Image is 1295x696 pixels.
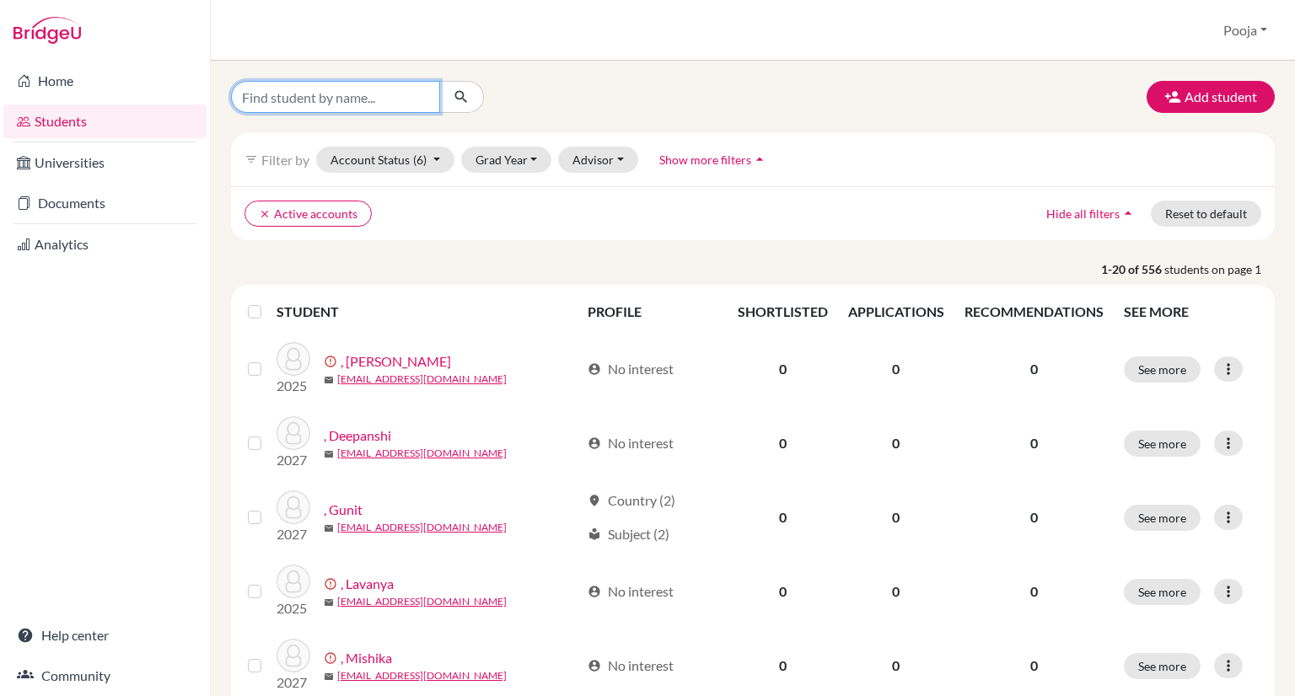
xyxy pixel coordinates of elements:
[337,668,507,683] a: [EMAIL_ADDRESS][DOMAIN_NAME]
[337,520,507,535] a: [EMAIL_ADDRESS][DOMAIN_NAME]
[588,436,601,450] span: account_circle
[1114,292,1268,332] th: SEE MORE
[277,490,310,524] img: , Gunit
[1147,81,1275,113] button: Add student
[277,376,310,396] p: 2025
[1046,206,1120,221] span: Hide all filters
[277,342,310,376] img: , Aastha
[337,372,507,387] a: [EMAIL_ADDRESS][DOMAIN_NAME]
[588,527,601,541] span: local_library
[324,523,334,533] span: mail
[3,146,207,179] a: Universities
[588,362,601,376] span: account_circle
[324,500,363,520] a: , Gunit
[965,433,1104,453] p: 0
[244,201,372,227] button: clearActive accounts
[645,147,782,173] button: Show more filtersarrow_drop_up
[261,152,309,168] span: Filter by
[588,490,675,511] div: Country (2)
[324,375,334,385] span: mail
[965,359,1104,379] p: 0
[838,554,954,629] td: 0
[1124,579,1201,605] button: See more
[341,574,394,594] a: , Lavanya
[1164,260,1275,278] span: students on page 1
[588,494,601,507] span: location_on
[558,147,638,173] button: Advisor
[659,153,751,167] span: Show more filters
[337,594,507,609] a: [EMAIL_ADDRESS][DOMAIN_NAME]
[231,81,440,113] input: Find student by name...
[1124,505,1201,531] button: See more
[954,292,1114,332] th: RECOMMENDATIONS
[244,153,258,166] i: filter_list
[588,659,601,672] span: account_circle
[337,446,507,461] a: [EMAIL_ADDRESS][DOMAIN_NAME]
[3,228,207,261] a: Analytics
[728,554,838,629] td: 0
[838,480,954,554] td: 0
[588,585,601,598] span: account_circle
[3,618,207,652] a: Help center
[13,17,81,44] img: Bridge-U
[728,480,838,554] td: 0
[324,355,341,368] span: error_outline
[1216,14,1275,46] button: Pooja
[751,151,768,168] i: arrow_drop_up
[1120,205,1136,222] i: arrow_drop_up
[1151,201,1261,227] button: Reset to default
[461,147,552,173] button: Grad Year
[277,639,310,672] img: , Mishika
[324,597,334,608] span: mail
[3,104,207,138] a: Students
[277,292,578,332] th: STUDENT
[578,292,728,332] th: PROFILE
[838,406,954,480] td: 0
[588,359,674,379] div: No interest
[324,426,391,446] a: , Deepanshi
[1124,431,1201,457] button: See more
[277,672,310,693] p: 2027
[324,651,341,665] span: error_outline
[277,565,310,598] img: , Lavanya
[965,656,1104,676] p: 0
[965,581,1104,602] p: 0
[277,524,310,544] p: 2027
[413,153,427,167] span: (6)
[728,332,838,406] td: 0
[3,64,207,98] a: Home
[316,147,454,173] button: Account Status(6)
[324,672,334,682] span: mail
[838,292,954,332] th: APPLICATIONS
[838,332,954,406] td: 0
[341,351,451,372] a: , [PERSON_NAME]
[3,659,207,693] a: Community
[3,186,207,220] a: Documents
[1124,356,1201,383] button: See more
[1032,201,1151,227] button: Hide all filtersarrow_drop_up
[1124,653,1201,679] button: See more
[728,292,838,332] th: SHORTLISTED
[277,598,310,618] p: 2025
[324,577,341,591] span: error_outline
[277,416,310,450] img: , Deepanshi
[1101,260,1164,278] strong: 1-20 of 556
[259,208,271,220] i: clear
[277,450,310,470] p: 2027
[588,656,674,676] div: No interest
[588,433,674,453] div: No interest
[324,449,334,459] span: mail
[341,648,392,668] a: , Mishika
[588,581,674,602] div: No interest
[588,524,669,544] div: Subject (2)
[728,406,838,480] td: 0
[965,507,1104,527] p: 0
